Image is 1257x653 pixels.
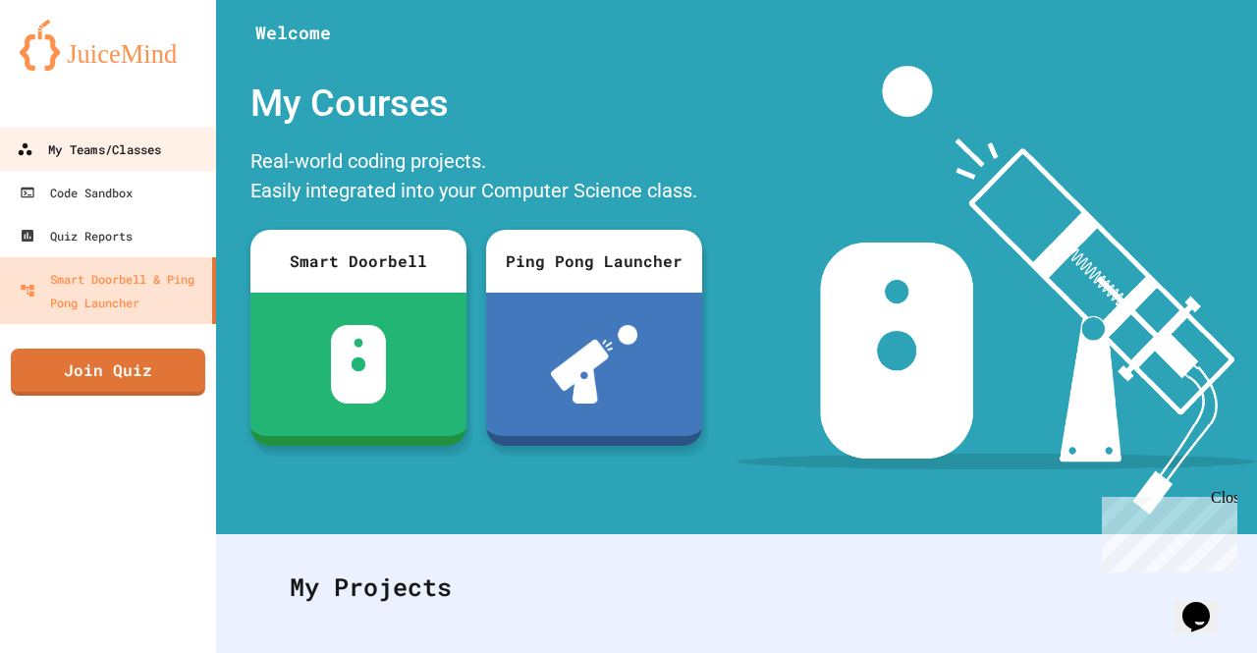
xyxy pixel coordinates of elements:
[17,137,161,162] div: My Teams/Classes
[1094,489,1237,572] iframe: chat widget
[486,230,702,293] div: Ping Pong Launcher
[331,325,387,404] img: sdb-white.svg
[20,267,204,314] div: Smart Doorbell & Ping Pong Launcher
[20,181,133,204] div: Code Sandbox
[11,349,205,396] a: Join Quiz
[241,141,712,215] div: Real-world coding projects. Easily integrated into your Computer Science class.
[737,66,1257,515] img: banner-image-my-projects.png
[250,230,466,293] div: Smart Doorbell
[270,549,1203,626] div: My Projects
[1175,574,1237,633] iframe: chat widget
[241,66,712,141] div: My Courses
[551,325,638,404] img: ppl-with-ball.png
[8,8,136,125] div: Chat with us now!Close
[20,20,196,71] img: logo-orange.svg
[20,224,133,247] div: Quiz Reports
